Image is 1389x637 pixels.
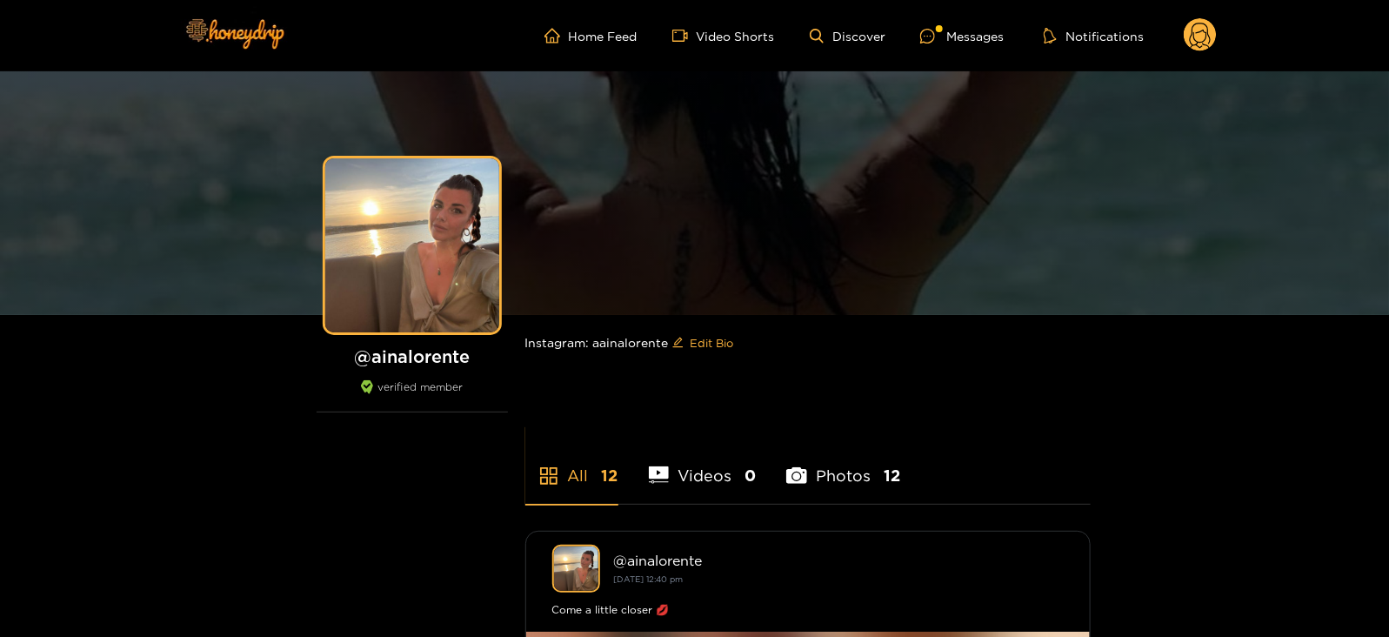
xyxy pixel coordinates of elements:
[649,426,757,504] li: Videos
[552,545,600,593] img: ainalorente
[614,553,1064,568] div: @ ainalorente
[614,574,684,584] small: [DATE] 12:40 pm
[602,465,618,486] span: 12
[669,329,738,357] button: editEdit Bio
[672,28,697,44] span: video-camera
[525,315,1091,371] div: Instagram: aainalorente
[672,28,775,44] a: Video Shorts
[538,466,559,486] span: appstore
[1038,27,1149,44] button: Notifications
[544,28,569,44] span: home
[317,380,508,412] div: verified member
[745,465,756,486] span: 0
[317,345,508,367] h1: @ ainalorente
[544,28,638,44] a: Home Feed
[786,426,900,504] li: Photos
[691,334,734,352] span: Edit Bio
[920,26,1004,46] div: Messages
[884,465,900,486] span: 12
[810,29,885,44] a: Discover
[525,426,618,504] li: All
[552,601,1064,619] div: Come a little closer 💋
[672,337,684,350] span: edit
